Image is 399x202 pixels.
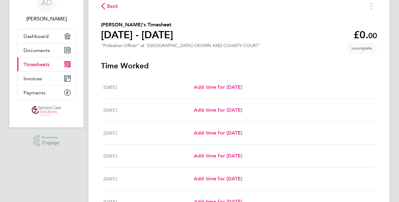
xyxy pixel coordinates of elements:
app-decimal: £0. [354,29,377,41]
span: Timesheets [24,61,50,67]
button: Back [101,2,119,10]
a: Add time for [DATE] [194,106,242,114]
span: 00 [368,31,377,40]
img: servicecare-logo-retina.png [32,106,61,116]
span: Engage [42,140,60,146]
h2: [PERSON_NAME]'s Timesheet [101,21,173,29]
a: Add time for [DATE] [194,129,242,137]
span: Add time for [DATE] [194,84,242,90]
span: Dashboard [24,33,49,39]
span: Powered by [42,135,60,140]
h3: Time Worked [101,61,377,71]
a: Add time for [DATE] [194,83,242,91]
button: Timesheets Menu [366,1,377,11]
a: Powered byEngage [33,135,60,147]
span: Add time for [DATE] [194,130,242,136]
span: Add time for [DATE] [194,176,242,182]
a: Invoices [17,72,76,85]
div: [DATE] [104,83,194,91]
a: Add time for [DATE] [194,175,242,183]
span: Add time for [DATE] [194,153,242,159]
span: Payments [24,90,45,96]
a: Add time for [DATE] [194,152,242,160]
span: Alicia Diyyo [17,15,76,23]
div: [DATE] [104,152,194,160]
a: Documents [17,43,76,57]
a: Payments [17,86,76,99]
span: Documents [24,47,50,53]
a: Dashboard [17,29,76,43]
h1: [DATE] - [DATE] [101,29,173,41]
span: Invoices [24,76,42,82]
div: [DATE] [104,106,194,114]
span: This timesheet is Incomplete. [346,43,377,53]
a: Go to home page [17,106,76,116]
span: Add time for [DATE] [194,107,242,113]
div: [DATE] [104,175,194,183]
span: Back [107,3,119,10]
div: "Probation Officer" at "[GEOGRAPHIC_DATA] CROWN AND COUNTY COURT" [101,43,261,48]
a: Timesheets [17,57,76,71]
div: [DATE] [104,129,194,137]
